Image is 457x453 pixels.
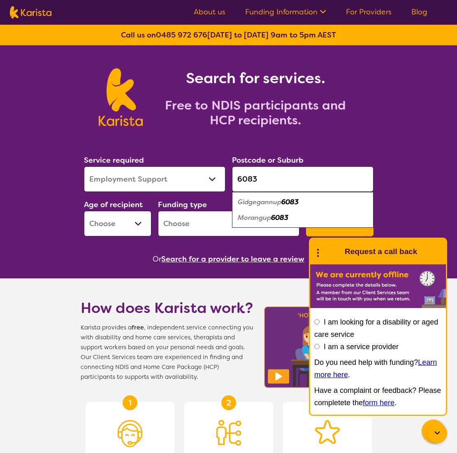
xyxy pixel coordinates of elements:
[121,30,336,40] b: Call us on [DATE] to [DATE] 9am to 5pm AEST
[238,198,281,206] em: Gidgegannup
[81,323,253,382] span: Karista provides a , independent service connecting you with disability and home care services, t...
[314,318,438,339] label: I am looking for a disability or aged care service
[345,245,417,258] h1: Request a call back
[262,304,382,390] img: Karista video
[324,343,399,351] label: I am a service provider
[363,399,394,407] a: form here
[99,68,143,126] img: Karista logo
[310,264,446,308] img: Karista offline chat form to request call back
[81,298,253,318] h1: How does Karista work?
[118,420,142,447] img: Person with headset icon
[123,395,137,410] div: 1
[422,420,445,443] button: Channel Menu
[10,6,51,19] img: Karista logo
[411,7,427,17] a: Blog
[161,253,304,265] button: Search for a provider to leave a review
[153,98,358,128] h2: Free to NDIS participants and HCP recipients.
[84,155,144,165] label: Service required
[232,166,373,192] input: Type
[84,200,143,210] label: Age of recipient
[323,243,340,260] img: Karista
[221,395,236,410] div: 2
[236,194,369,210] div: Gidgegannup 6083
[236,210,369,226] div: Morangup 6083
[153,68,358,88] h1: Search for services.
[245,7,326,17] a: Funding Information
[216,420,241,446] img: Person being matched to services icon
[281,198,299,206] em: 6083
[238,213,271,222] em: Morangup
[346,7,392,17] a: For Providers
[314,356,442,381] p: Do you need help with funding? .
[194,7,225,17] a: About us
[232,155,304,165] label: Postcode or Suburb
[271,213,288,222] em: 6083
[153,253,161,265] span: Or
[314,384,442,409] p: Have a complaint or feedback? Please completete the .
[315,420,340,444] img: Star icon
[132,324,144,332] b: free
[156,30,207,40] a: 0485 972 676
[158,200,207,210] label: Funding type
